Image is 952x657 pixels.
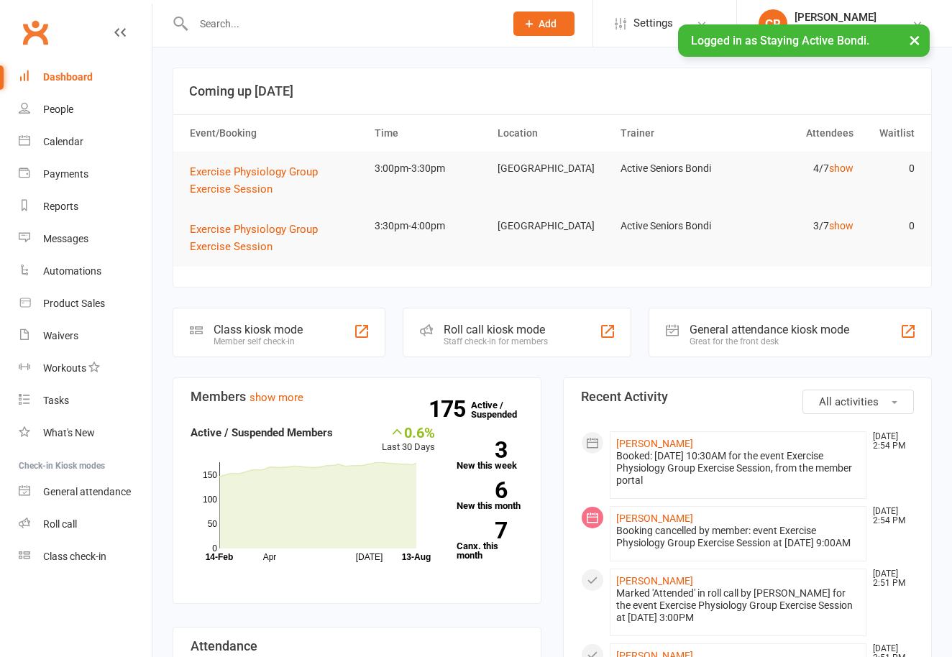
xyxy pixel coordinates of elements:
[19,417,152,449] a: What's New
[581,390,914,404] h3: Recent Activity
[43,427,95,438] div: What's New
[737,152,860,185] td: 4/7
[802,390,914,414] button: All activities
[866,569,913,588] time: [DATE] 2:51 PM
[491,209,614,243] td: [GEOGRAPHIC_DATA]
[19,158,152,190] a: Payments
[429,398,471,420] strong: 175
[43,362,86,374] div: Workouts
[819,395,879,408] span: All activities
[471,390,534,430] a: 175Active / Suspended
[250,391,303,404] a: show more
[368,115,491,152] th: Time
[737,209,860,243] td: 3/7
[382,424,435,455] div: Last 30 Days
[19,541,152,573] a: Class kiosk mode
[691,34,869,47] span: Logged in as Staying Active Bondi.
[690,323,849,336] div: General attendance kiosk mode
[191,390,523,404] h3: Members
[491,115,614,152] th: Location
[43,298,105,309] div: Product Sales
[19,61,152,93] a: Dashboard
[614,115,737,152] th: Trainer
[368,152,491,185] td: 3:00pm-3:30pm
[19,93,152,126] a: People
[189,84,915,98] h3: Coming up [DATE]
[866,507,913,525] time: [DATE] 2:54 PM
[43,265,101,277] div: Automations
[690,336,849,346] div: Great for the front desk
[19,223,152,255] a: Messages
[19,255,152,288] a: Automations
[457,522,523,560] a: 7Canx. this month
[616,450,860,487] div: Booked: [DATE] 10:30AM for the event Exercise Physiology Group Exercise Session, from the member ...
[616,513,693,524] a: [PERSON_NAME]
[43,201,78,212] div: Reports
[616,575,693,587] a: [PERSON_NAME]
[513,12,575,36] button: Add
[616,587,860,624] div: Marked 'Attended' in roll call by [PERSON_NAME] for the event Exercise Physiology Group Exercise ...
[19,288,152,320] a: Product Sales
[43,233,88,244] div: Messages
[43,136,83,147] div: Calendar
[19,476,152,508] a: General attendance kiosk mode
[616,438,693,449] a: [PERSON_NAME]
[190,165,318,196] span: Exercise Physiology Group Exercise Session
[43,518,77,530] div: Roll call
[43,330,78,341] div: Waivers
[43,551,106,562] div: Class check-in
[737,115,860,152] th: Attendees
[457,479,507,501] strong: 6
[795,24,886,37] div: Staying Active Bondi
[860,152,922,185] td: 0
[214,323,303,336] div: Class kiosk mode
[43,104,73,115] div: People
[214,336,303,346] div: Member self check-in
[759,9,787,38] div: CR
[190,223,318,253] span: Exercise Physiology Group Exercise Session
[860,209,922,243] td: 0
[368,209,491,243] td: 3:30pm-4:00pm
[829,220,853,231] a: show
[43,168,88,180] div: Payments
[19,126,152,158] a: Calendar
[43,71,93,83] div: Dashboard
[191,639,523,653] h3: Attendance
[444,336,548,346] div: Staff check-in for members
[190,163,362,198] button: Exercise Physiology Group Exercise Session
[616,525,860,549] div: Booking cancelled by member: event Exercise Physiology Group Exercise Session at [DATE] 9:00AM
[19,385,152,417] a: Tasks
[795,11,886,24] div: [PERSON_NAME]
[457,520,507,541] strong: 7
[444,323,548,336] div: Roll call kiosk mode
[860,115,922,152] th: Waitlist
[43,486,131,497] div: General attendance
[614,209,737,243] td: Active Seniors Bondi
[457,441,523,470] a: 3New this week
[43,395,69,406] div: Tasks
[633,7,673,40] span: Settings
[19,352,152,385] a: Workouts
[457,482,523,510] a: 6New this month
[19,508,152,541] a: Roll call
[17,14,53,50] a: Clubworx
[866,432,913,451] time: [DATE] 2:54 PM
[19,190,152,223] a: Reports
[191,426,333,439] strong: Active / Suspended Members
[457,439,507,461] strong: 3
[190,221,362,255] button: Exercise Physiology Group Exercise Session
[183,115,368,152] th: Event/Booking
[829,162,853,174] a: show
[19,320,152,352] a: Waivers
[189,14,495,34] input: Search...
[382,424,435,440] div: 0.6%
[902,24,928,55] button: ×
[614,152,737,185] td: Active Seniors Bondi
[491,152,614,185] td: [GEOGRAPHIC_DATA]
[539,18,557,29] span: Add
